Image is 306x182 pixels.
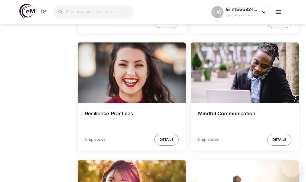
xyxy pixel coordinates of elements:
img: logo [19,4,46,18]
h4: Resilience Practices [85,110,179,125]
p: Erin1566334765 [226,6,258,13]
p: 5 Episodes [85,136,106,143]
h4: Mindful Communication [198,110,292,125]
button: Resilience Practices [78,42,186,103]
iframe: Button to launch messaging window [282,158,301,177]
p: 5 Episodes [198,136,219,143]
button: Details [267,134,291,146]
span: Details [272,136,286,143]
span: Details [160,136,173,143]
input: Find programs, teachers, etc... [66,5,133,19]
button: menu [270,4,287,20]
div: EW [211,6,224,18]
button: Mindful Communication [191,42,299,103]
button: Details [154,134,179,146]
p: 1254 Mindful Minutes [226,13,258,19]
